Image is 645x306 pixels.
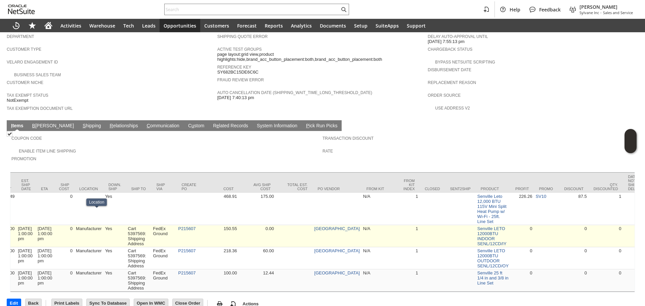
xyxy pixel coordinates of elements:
div: From Kit [367,187,393,191]
td: 87.5 [559,193,588,225]
a: [GEOGRAPHIC_DATA] [314,226,360,231]
a: [GEOGRAPHIC_DATA] [314,248,360,253]
a: B[PERSON_NAME] [31,123,76,129]
td: 0 [589,247,623,269]
input: Search [165,5,340,13]
span: y [260,123,262,128]
a: Unrolled view on [626,122,634,130]
td: 0 [559,247,588,269]
td: 1 [398,269,420,292]
td: 0 [510,247,534,269]
a: Senville LETO 12000BTU INDOOR SENL/12CD/IY [477,226,507,246]
td: 0 [54,225,74,247]
a: Recent Records [8,19,24,32]
a: Activities [56,19,85,32]
a: Support [403,19,430,32]
td: [DATE] 1:00:00 pm [36,269,54,292]
td: 468.91 [202,193,239,225]
span: Help [510,6,520,13]
div: Create PO [182,183,197,191]
span: Oracle Guided Learning Widget. To move around, please hold and drag [625,141,637,154]
a: Forecast [233,19,261,32]
td: 0.00 [239,225,276,247]
td: Cart 5397569: Shipping Address [126,225,152,247]
td: 226.26 [510,193,534,225]
a: Chargeback Status [428,47,472,52]
td: N/A [361,269,398,292]
a: Shipping Quote Error [217,34,268,39]
a: Customer Type [7,47,41,52]
span: Feedback [539,6,561,13]
td: 150.55 [202,225,239,247]
a: Promotion [11,157,36,161]
a: Documents [316,19,350,32]
div: Ship Cost [59,183,69,191]
td: 0 [54,247,74,269]
a: P215607 [178,270,196,275]
div: Cost [207,187,234,191]
a: Reference Key [217,65,251,70]
span: Sales and Service [603,10,633,15]
span: Setup [354,23,368,29]
a: Communication [145,123,181,129]
div: Down. Ship [109,183,121,191]
td: 0 [589,225,623,247]
td: Manufacturer [74,247,103,269]
td: Cart 5397569: Shipping Address [126,269,152,292]
div: From Kit Index [403,179,415,191]
a: Items [9,123,25,129]
span: B [32,123,35,128]
td: 1 [398,247,420,269]
span: SuiteApps [376,23,399,29]
td: Yes [103,225,126,247]
a: Shipping [81,123,103,129]
a: Rate [322,149,333,154]
td: 0 [559,225,588,247]
a: [GEOGRAPHIC_DATA] [314,270,360,275]
td: Yes [103,193,126,225]
a: Customer Niche [7,80,43,85]
img: Checked [7,131,12,137]
a: Senville 25 ft 1/4 in and 3/8 in Line Set [477,270,509,286]
a: SuiteApps [372,19,403,32]
span: Analytics [291,23,312,29]
a: Home [40,19,56,32]
a: Pick Run Picks [304,123,339,129]
td: 100.00 [202,269,239,292]
div: Discount [564,187,583,191]
span: Tech [123,23,134,29]
td: Cart 5397569: Shipping Address [126,247,152,269]
span: u [191,123,194,128]
span: NotExempt [7,98,28,103]
td: Yes [103,269,126,292]
span: SY682BC15DE6C6C [217,70,259,75]
td: 0 [54,193,74,225]
a: Senville LETO 12000BTU OUTDOOR SENL/12CD/OY [477,248,509,268]
span: e [216,123,219,128]
div: Est. Ship Date [21,179,31,191]
td: FedEx Ground [152,269,177,292]
svg: Recent Records [12,21,20,30]
span: I [11,123,12,128]
a: P215607 [178,248,196,253]
span: Opportunities [164,23,196,29]
iframe: Click here to launch Oracle Guided Learning Help Panel [625,129,637,153]
td: 0 [510,225,534,247]
td: [DATE] 1:00:00 pm [16,225,36,247]
span: Customers [204,23,229,29]
div: Avg Ship Cost [244,183,271,191]
a: Custom [186,123,206,129]
svg: Home [44,21,52,30]
svg: Search [340,5,348,13]
td: N/A [361,225,398,247]
div: Ship Via [157,183,172,191]
a: Related Records [211,123,250,129]
div: Qty. Discounted [594,183,618,191]
a: Delay Auto-Approval Until [428,34,488,39]
td: 0 [589,269,623,292]
a: Fraud Review Error [217,78,264,82]
a: System Information [255,123,299,129]
div: Location [89,200,104,205]
td: 1 [398,225,420,247]
div: Location [79,187,98,191]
